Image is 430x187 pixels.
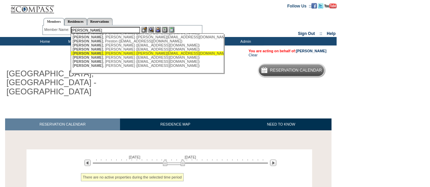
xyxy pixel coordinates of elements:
img: Next [270,160,276,166]
div: , [PERSON_NAME] ([PERSON_NAME][EMAIL_ADDRESS][DOMAIN_NAME]) [73,35,222,39]
h5: Reservation Calendar [270,68,322,73]
span: [PERSON_NAME] [73,47,103,51]
span: :: [320,31,322,36]
img: b_calculator.gif [169,27,174,33]
a: Subscribe to our YouTube Channel [324,3,337,7]
span: [DATE] [129,155,140,159]
a: [PERSON_NAME] [296,49,326,53]
a: RESERVATION CALENDAR [5,118,120,130]
a: Residences [64,18,87,25]
div: , [PERSON_NAME] ([EMAIL_ADDRESS][DOMAIN_NAME]) [73,59,222,63]
a: Reservations [87,18,113,25]
a: Help [327,31,336,36]
h1: [GEOGRAPHIC_DATA], [GEOGRAPHIC_DATA] - [GEOGRAPHIC_DATA] [5,68,157,97]
img: Follow us on Twitter [318,3,323,8]
div: , Preston ([EMAIL_ADDRESS][DOMAIN_NAME]) [73,39,222,43]
span: [PERSON_NAME] [73,35,103,39]
a: Sign Out [298,31,315,36]
span: [PERSON_NAME] [73,63,103,68]
img: Impersonate [155,27,161,33]
img: View [148,27,154,33]
a: Follow us on Twitter [318,3,323,7]
img: Previous [84,160,91,166]
span: [PERSON_NAME] [73,43,103,47]
div: , [PERSON_NAME] ([EMAIL_ADDRESS][DOMAIN_NAME]) [73,43,222,47]
a: Members [44,18,64,25]
a: RESIDENCE MAP [120,118,231,130]
img: b_edit.gif [141,27,147,33]
div: , [PERSON_NAME] ([EMAIL_ADDRESS][DOMAIN_NAME]) [73,55,222,59]
span: [PERSON_NAME] [73,39,103,43]
span: [PERSON_NAME] [73,55,103,59]
div: , [PERSON_NAME] ([EMAIL_ADDRESS][DOMAIN_NAME]) [73,63,222,68]
div: There are no active properties during the selected time period [81,173,184,181]
div: Member Name: [44,27,70,33]
a: NEED TO KNOW [230,118,331,130]
div: , [PERSON_NAME] ([EMAIL_ADDRESS][DOMAIN_NAME]) [73,47,222,51]
div: , [PERSON_NAME] ([PERSON_NAME][EMAIL_ADDRESS][DOMAIN_NAME]) [73,51,222,55]
a: Clear [248,53,257,57]
td: My Memberships [63,37,100,45]
span: [DATE] [185,155,196,159]
td: Follow Us :: [287,3,311,8]
img: Reservations [162,27,168,33]
img: Become our fan on Facebook [311,3,317,8]
a: Become our fan on Facebook [311,3,317,7]
span: [PERSON_NAME] [73,51,103,55]
td: Admin [226,37,263,45]
span: [PERSON_NAME] [73,59,103,63]
span: You are acting on behalf of: [248,49,326,53]
td: Home [25,37,63,45]
img: Subscribe to our YouTube Channel [324,3,337,8]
